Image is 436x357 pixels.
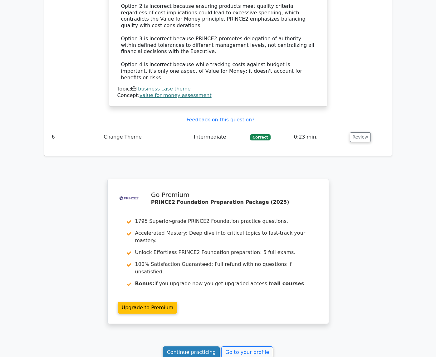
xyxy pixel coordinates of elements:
td: 0:23 min. [291,128,347,146]
td: Change Theme [101,128,191,146]
button: Review [350,132,371,142]
div: Topic: [117,86,319,92]
span: Correct [250,134,270,140]
a: Feedback on this question? [186,117,254,123]
td: Intermediate [191,128,247,146]
div: Concept: [117,92,319,99]
td: 6 [49,128,101,146]
a: Upgrade to Premium [118,302,178,314]
a: value for money assessment [140,92,212,98]
a: business case theme [138,86,190,92]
